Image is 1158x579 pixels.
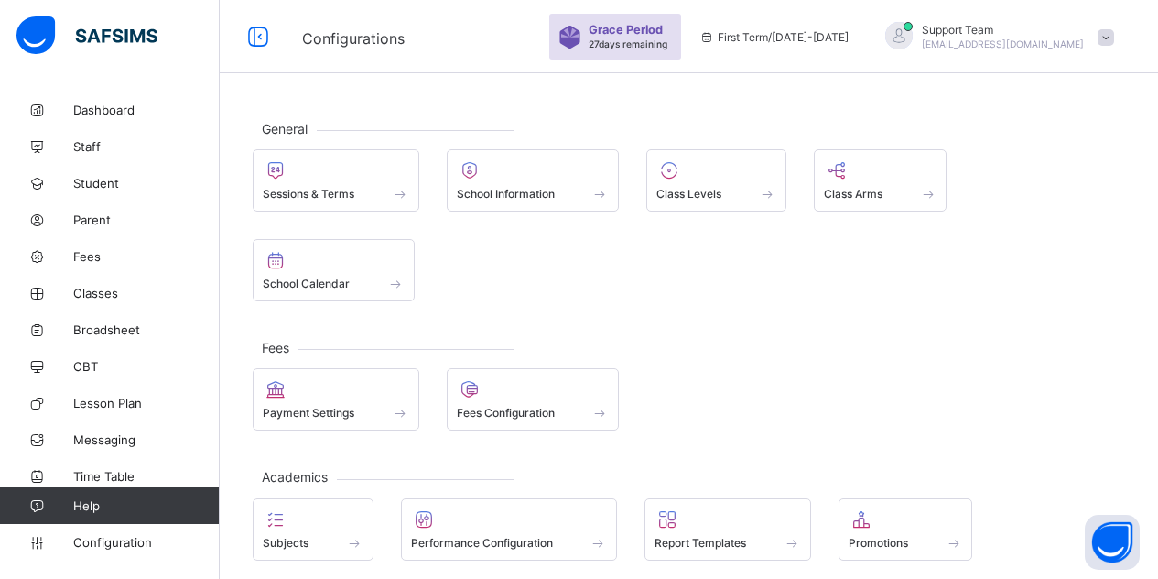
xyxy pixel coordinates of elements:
[73,396,220,410] span: Lesson Plan
[73,249,220,264] span: Fees
[867,22,1123,52] div: SupportTeam
[302,29,405,48] span: Configurations
[263,277,350,290] span: School Calendar
[849,536,908,550] span: Promotions
[16,16,157,55] img: safsims
[401,498,618,561] div: Performance Configuration
[263,187,354,201] span: Sessions & Terms
[263,536,308,550] span: Subjects
[824,187,882,201] span: Class Arms
[73,432,220,447] span: Messaging
[253,368,419,431] div: Payment Settings
[839,498,973,561] div: Promotions
[253,340,298,355] span: Fees
[73,103,220,117] span: Dashboard
[699,30,849,44] span: session/term information
[457,406,555,420] span: Fees Configuration
[73,322,220,337] span: Broadsheet
[655,536,746,550] span: Report Templates
[656,187,721,201] span: Class Levels
[644,498,811,561] div: Report Templates
[253,469,337,485] span: Academics
[73,498,219,513] span: Help
[589,23,663,37] span: Grace Period
[447,368,620,431] div: Fees Configuration
[73,176,220,191] span: Student
[253,498,373,561] div: Subjects
[922,23,1084,37] span: Support Team
[253,121,317,137] span: General
[411,536,553,550] span: Performance Configuration
[589,38,667,49] span: 27 days remaining
[73,469,220,484] span: Time Table
[814,149,947,212] div: Class Arms
[457,187,555,201] span: School Information
[646,149,786,212] div: Class Levels
[922,38,1084,49] span: [EMAIL_ADDRESS][DOMAIN_NAME]
[253,149,419,212] div: Sessions & Terms
[263,406,354,420] span: Payment Settings
[73,359,220,374] span: CBT
[447,149,620,212] div: School Information
[73,535,219,550] span: Configuration
[1085,515,1140,570] button: Open asap
[253,239,415,301] div: School Calendar
[73,286,220,300] span: Classes
[73,139,220,154] span: Staff
[73,213,220,227] span: Parent
[558,26,581,49] img: sticker-purple.71386a28dfed39d6af7621340158ba97.svg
